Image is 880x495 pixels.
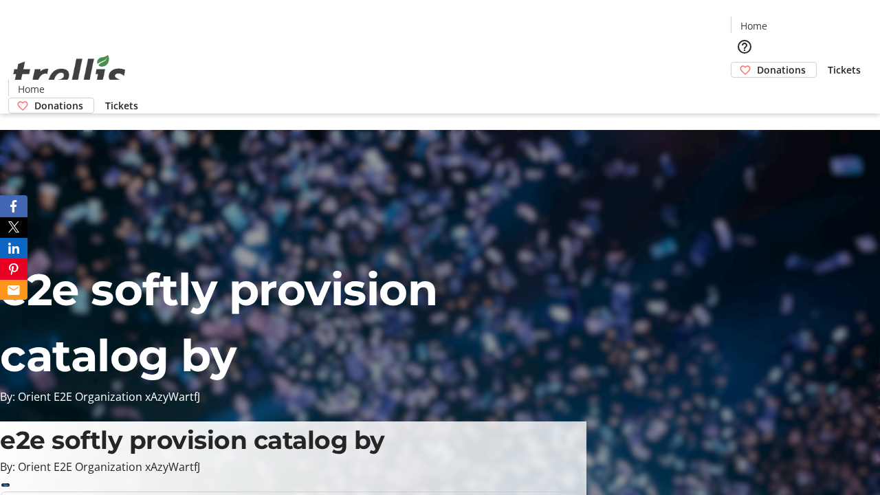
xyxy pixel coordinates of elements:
[731,62,817,78] a: Donations
[105,98,138,113] span: Tickets
[817,63,872,77] a: Tickets
[8,40,131,109] img: Orient E2E Organization xAzyWartfJ's Logo
[34,98,83,113] span: Donations
[94,98,149,113] a: Tickets
[9,82,53,96] a: Home
[740,19,767,33] span: Home
[731,33,758,60] button: Help
[18,82,45,96] span: Home
[757,63,806,77] span: Donations
[8,98,94,113] a: Donations
[731,78,758,105] button: Cart
[828,63,861,77] span: Tickets
[731,19,775,33] a: Home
